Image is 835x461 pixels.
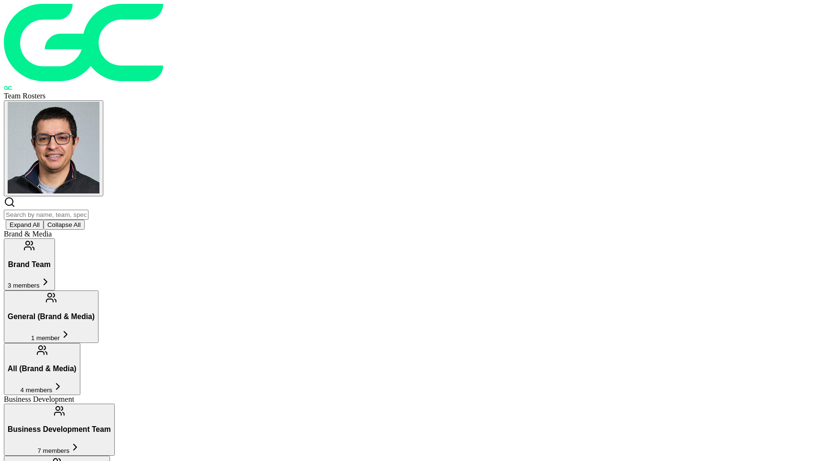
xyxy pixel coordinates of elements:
span: 1 member [31,334,60,342]
button: General (Brand & Media)1 member [4,290,99,343]
button: All (Brand & Media)4 members [4,343,80,395]
button: Business Development Team7 members [4,404,115,456]
span: Team Rosters [4,92,45,100]
h3: General (Brand & Media) [8,312,95,321]
span: 4 members [21,386,53,394]
span: 7 members [37,447,69,454]
span: 3 members [8,282,40,289]
h3: Brand Team [8,260,51,269]
span: Brand & Media [4,230,52,238]
input: Search by name, team, specialty, or title... [4,210,88,220]
button: Expand All [6,220,44,230]
h3: Business Development Team [8,425,111,434]
button: Brand Team3 members [4,238,55,290]
span: Business Development [4,395,74,403]
button: Collapse All [44,220,85,230]
h3: All (Brand & Media) [8,365,77,373]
